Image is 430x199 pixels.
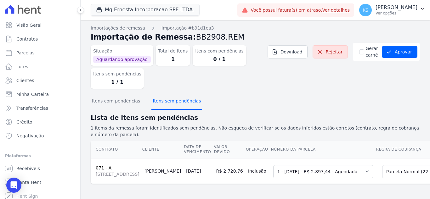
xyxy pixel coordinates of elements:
a: Crédito [3,116,78,128]
span: Negativação [16,133,44,139]
a: Clientes [3,74,78,87]
span: Aguardando aprovação [93,56,151,63]
h2: Lista de itens sem pendências [91,113,420,122]
span: Clientes [16,77,34,84]
a: Parcelas [3,47,78,59]
dd: 1 / 1 [93,79,141,86]
a: Visão Geral [3,19,78,31]
a: Importação #b91d1ea3 [161,25,214,31]
div: Plataformas [5,152,75,160]
span: Visão Geral [16,22,42,28]
th: Número da Parcela [271,141,376,158]
a: Transferências [3,102,78,114]
a: Lotes [3,60,78,73]
span: Parcelas [16,50,35,56]
button: Itens com pendências [91,93,141,110]
span: Recebíveis [16,165,40,172]
span: Minha Carteira [16,91,49,97]
td: [DATE] [184,158,213,184]
th: Operação [246,141,271,158]
dt: Itens com pendências [195,48,243,54]
td: Inclusão [246,158,271,184]
p: 1 items da remessa foram identificados sem pendências. Não esqueca de verificar se os dados infer... [91,125,420,138]
button: Itens sem pendências [151,93,202,110]
span: Crédito [16,119,32,125]
td: R$ 2.720,76 [214,158,246,184]
a: Rejeitar [313,45,348,58]
th: Contrato [91,141,142,158]
dd: 0 / 1 [195,56,243,63]
button: Mg Ernesta Incorporacao SPE LTDA. [91,4,200,16]
button: KS [PERSON_NAME] Ver opções [354,1,430,19]
span: Você possui fatura(s) em atraso. [251,7,350,14]
p: Ver opções [376,11,417,16]
a: Minha Carteira [3,88,78,101]
p: [PERSON_NAME] [376,4,417,11]
span: Conta Hent [16,179,41,185]
dd: 1 [158,56,188,63]
th: Data de Vencimento [184,141,213,158]
label: Gerar carnê [365,45,378,58]
th: Cliente [142,141,184,158]
a: 071 - A [96,165,111,170]
nav: Breadcrumb [91,25,420,31]
a: Negativação [3,130,78,142]
a: Ver detalhes [322,8,350,13]
td: [PERSON_NAME] [142,158,184,184]
h2: Importação de Remessa: [91,31,420,43]
button: Aprovar [382,46,417,58]
dt: Total de Itens [158,48,188,54]
span: [STREET_ADDRESS] [96,171,139,177]
div: Open Intercom Messenger [6,178,21,193]
span: Transferências [16,105,48,111]
span: BB2908.REM [196,33,245,41]
dt: Situação [93,48,151,54]
a: Importações de remessa [91,25,145,31]
span: Lotes [16,64,28,70]
a: Recebíveis [3,162,78,175]
span: KS [363,8,368,12]
a: Conta Hent [3,176,78,189]
dt: Itens sem pendências [93,71,141,77]
a: Download [268,45,308,58]
span: Contratos [16,36,38,42]
th: Valor devido [214,141,246,158]
a: Contratos [3,33,78,45]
